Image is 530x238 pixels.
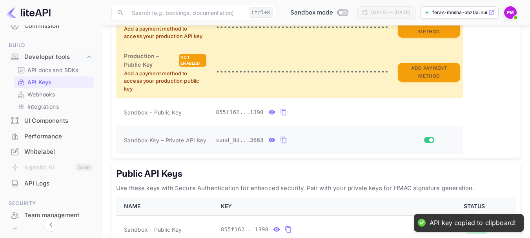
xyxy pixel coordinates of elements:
[124,225,182,234] span: Sandbox – Public Key
[216,136,264,144] span: sand_8d...3663
[124,108,182,116] span: Sandbox – Public Key
[24,22,93,31] div: Commission
[124,52,177,69] h6: Production – Public Key
[44,218,58,232] button: Collapse navigation
[398,68,460,75] a: Add Payment Method
[5,208,97,223] div: Team management
[504,6,517,19] img: Feras Mnsha
[124,25,206,40] p: Add a payment method to access your production API key
[5,113,97,129] div: UI Components
[398,18,460,38] button: Add Payment Method
[127,5,246,20] input: Search (e.g. bookings, documentation)
[216,108,264,116] span: 855f162...1398
[430,219,516,227] div: API key copied to clipboard!
[398,63,460,82] button: Add Payment Method
[5,208,97,222] a: Team management
[5,50,97,64] div: Developer tools
[24,132,93,141] div: Performance
[5,113,97,128] a: UI Components
[14,101,94,112] div: Integrations
[27,102,59,111] p: Integrations
[6,6,51,19] img: LiteAPI logo
[216,198,436,215] th: KEY
[17,78,91,86] a: API Keys
[24,179,93,188] div: API Logs
[24,147,93,156] div: Whitelabel
[27,66,78,74] p: API docs and SDKs
[5,199,97,208] span: Security
[17,66,91,74] a: API docs and SDKs
[27,90,55,98] p: Webhooks
[17,102,91,111] a: Integrations
[14,76,94,88] div: API Keys
[116,168,516,180] h5: Public API Keys
[27,78,51,86] p: API Keys
[116,198,216,215] th: NAME
[5,223,97,238] a: Fraud management
[5,18,97,33] a: Commission
[17,90,91,98] a: Webhooks
[24,116,93,125] div: UI Components
[124,70,206,93] p: Add a payment method to access your production public key
[5,41,97,50] span: Build
[216,23,388,33] p: •••••••••••••••••••••••••••••••••••••••••••••
[5,18,97,34] div: Commission
[24,53,85,62] div: Developer tools
[116,183,516,193] p: Use these keys with Secure Authentication for enhanced security. Pair with your private keys for ...
[5,129,97,144] a: Performance
[221,225,269,234] span: 855f162...1398
[249,7,273,18] div: Ctrl+K
[14,64,94,76] div: API docs and SDKs
[5,144,97,160] div: Whitelabel
[432,9,487,16] p: feras-mnsha-obz0a.nuit...
[179,54,206,67] div: Not enabled
[371,9,410,16] div: [DATE] — [DATE]
[290,8,333,17] span: Sandbox mode
[24,227,93,236] div: Fraud management
[124,137,206,144] span: Sandbox Key – Private API Key
[5,144,97,159] a: Whitelabel
[436,198,516,215] th: STATUS
[287,8,351,17] div: Switch to Production mode
[14,89,94,100] div: Webhooks
[398,24,460,31] a: Add Payment Method
[5,176,97,191] a: API Logs
[216,67,388,77] p: •••••••••••••••••••••••••••••••••••••••••••••
[24,211,93,220] div: Team management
